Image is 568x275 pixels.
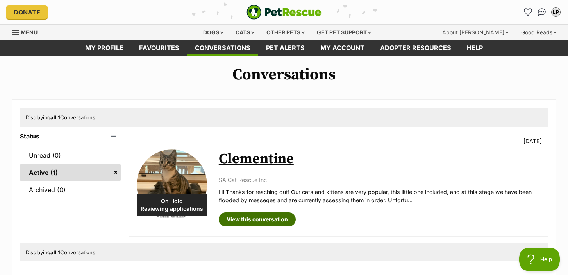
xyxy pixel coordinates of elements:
a: conversations [187,40,258,56]
strong: all 1 [50,114,60,120]
div: LP [552,8,560,16]
img: chat-41dd97257d64d25036548639549fe6c8038ab92f7586957e7f3b1b290dea8141.svg [538,8,546,16]
button: My account [550,6,562,18]
span: Menu [21,29,38,36]
div: About [PERSON_NAME] [437,25,514,40]
p: Hi Thanks for reaching out! Our cats and kittens are very popular, this little one included, and ... [219,188,540,205]
img: logo-e224e6f780fb5917bec1dbf3a21bbac754714ae5b6737aabdf751b685950b380.svg [246,5,322,20]
span: Reviewing applications [137,205,207,213]
a: Archived (0) [20,182,121,198]
div: Good Reads [516,25,562,40]
div: Other pets [261,25,310,40]
div: On Hold [137,194,207,216]
a: Adopter resources [372,40,459,56]
header: Status [20,133,121,140]
a: Unread (0) [20,147,121,164]
a: My account [313,40,372,56]
span: Displaying Conversations [26,249,95,255]
div: Cats [230,25,260,40]
iframe: Help Scout Beacon - Open [519,248,560,271]
a: My profile [77,40,131,56]
p: [DATE] [523,137,542,145]
strong: all 1 [50,249,60,255]
a: Favourites [522,6,534,18]
div: Get pet support [311,25,377,40]
a: Help [459,40,491,56]
a: Pet alerts [258,40,313,56]
img: Clementine [137,149,207,220]
a: Active (1) [20,164,121,181]
ul: Account quick links [522,6,562,18]
a: PetRescue [246,5,322,20]
p: SA Cat Rescue Inc [219,176,540,184]
a: Clementine [219,150,294,168]
div: Dogs [198,25,229,40]
a: Donate [6,5,48,19]
span: Displaying Conversations [26,114,95,120]
a: Favourites [131,40,187,56]
a: Menu [12,25,43,39]
a: Conversations [536,6,548,18]
a: View this conversation [219,212,296,226]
